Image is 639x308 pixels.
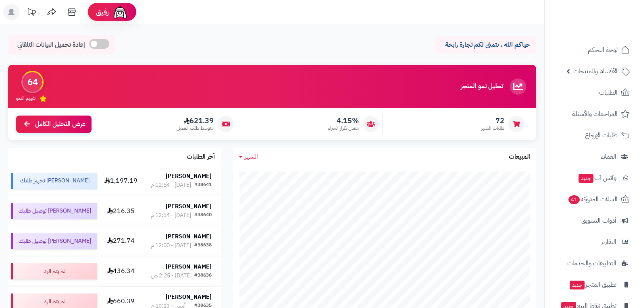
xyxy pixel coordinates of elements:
span: أدوات التسويق [581,215,616,226]
div: [DATE] - 12:00 م [151,242,191,250]
strong: [PERSON_NAME] [166,232,212,241]
span: إعادة تحميل البيانات التلقائي [17,40,85,50]
a: الطلبات [549,83,634,102]
div: [DATE] - 12:54 م [151,211,191,219]
a: العملاء [549,147,634,166]
span: الشهر [245,152,258,161]
div: #38638 [194,242,212,250]
strong: [PERSON_NAME] [166,293,212,301]
span: العملاء [601,151,616,162]
div: [DATE] - 2:25 ص [151,272,191,280]
span: 4.15% [328,116,359,125]
td: 1,197.19 [100,166,142,196]
span: الأقسام والمنتجات [573,66,618,77]
strong: [PERSON_NAME] [166,172,212,180]
div: [PERSON_NAME] توصيل طلبك [11,203,97,219]
td: 436.34 [100,256,142,286]
td: 216.35 [100,196,142,226]
a: تطبيق المتجرجديد [549,275,634,294]
span: جديد [579,174,593,183]
div: لم يتم الرد [11,263,97,279]
a: أدوات التسويق [549,211,634,230]
span: جديد [570,281,585,289]
span: متوسط طلب العميل [177,125,214,132]
span: طلبات الإرجاع [585,130,618,141]
div: [PERSON_NAME] تجهيز طلبك [11,173,97,189]
div: #38640 [194,211,212,219]
a: التقارير [549,232,634,252]
span: طلبات الشهر [481,125,504,132]
span: التقارير [601,236,616,248]
strong: [PERSON_NAME] [166,263,212,271]
div: [PERSON_NAME] توصيل طلبك [11,233,97,249]
img: logo-2.png [584,19,631,36]
div: #38641 [194,181,212,189]
a: السلات المتروكة41 [549,190,634,209]
span: عرض التحليل الكامل [35,120,85,129]
td: 271.74 [100,226,142,256]
div: [DATE] - 12:54 م [151,181,191,189]
span: 621.39 [177,116,214,125]
span: تطبيق المتجر [569,279,616,290]
a: عرض التحليل الكامل [16,116,92,133]
strong: [PERSON_NAME] [166,202,212,211]
a: تحديثات المنصة [21,4,42,22]
a: المراجعات والأسئلة [549,104,634,124]
a: لوحة التحكم [549,40,634,60]
a: التطبيقات والخدمات [549,254,634,273]
h3: المبيعات [509,153,530,161]
div: #38636 [194,272,212,280]
a: طلبات الإرجاع [549,126,634,145]
h3: آخر الطلبات [187,153,215,161]
a: وآتس آبجديد [549,168,634,188]
a: الشهر [239,152,258,161]
span: وآتس آب [578,172,616,184]
h3: تحليل نمو المتجر [461,83,503,90]
span: السلات المتروكة [568,194,618,205]
img: ai-face.png [112,4,128,20]
span: رفيق [96,7,109,17]
span: الطلبات [599,87,618,98]
span: 41 [568,195,580,204]
span: معدل تكرار الشراء [328,125,359,132]
span: تقييم النمو [16,95,35,102]
span: المراجعات والأسئلة [572,108,618,120]
p: حياكم الله ، نتمنى لكم تجارة رابحة [441,40,530,50]
span: 72 [481,116,504,125]
span: التطبيقات والخدمات [567,258,616,269]
span: لوحة التحكم [588,44,618,56]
